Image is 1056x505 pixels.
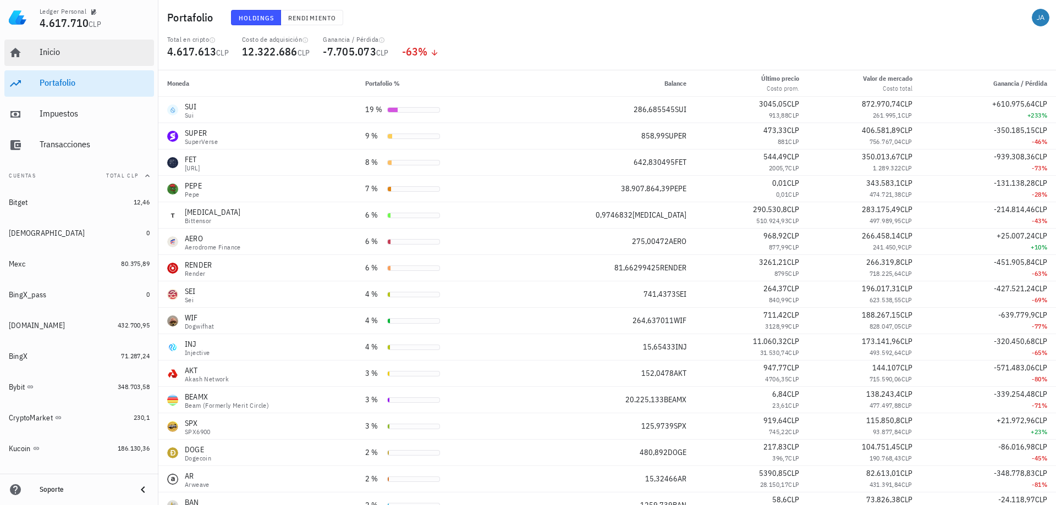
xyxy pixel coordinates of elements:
span: CLP [89,19,101,29]
a: [DOMAIN_NAME] 432.700,95 [4,312,154,338]
div: [DOMAIN_NAME] [9,321,65,330]
span: 0,01 [772,178,787,188]
div: CryptoMarket [9,413,53,423]
span: CLP [901,164,912,172]
div: SUPER-icon [167,131,178,142]
span: CLP [1035,99,1047,109]
span: 275,00472 [632,236,669,246]
span: 283.175,49 [862,204,900,214]
span: 264,37 [763,284,787,293]
span: CLP [787,125,799,135]
span: 58,6 [772,495,787,504]
div: SUPER [185,127,218,138]
span: 343.583,1 [866,178,900,188]
div: -63 [402,46,439,57]
div: SUI-icon [167,104,178,115]
span: 196.017,31 [862,284,900,293]
span: CLP [900,99,912,109]
span: CLP [788,348,799,357]
span: -639.779,9 [998,310,1035,320]
div: Ledger Personal [40,7,86,16]
div: AKT [185,365,229,376]
a: [DEMOGRAPHIC_DATA] 0 [4,220,154,246]
span: +25.007,24 [997,231,1035,241]
span: FET [675,157,686,167]
div: WIF [185,312,215,323]
div: SEI-icon [167,289,178,300]
th: Moneda [158,70,356,97]
span: AKT [674,368,686,378]
span: CLP [1035,363,1047,373]
span: CLP [901,137,912,146]
span: 406.581,89 [862,125,900,135]
span: CLP [901,111,912,119]
div: BingX_pass [9,290,47,299]
div: AERO-icon [167,236,178,247]
span: 432.700,95 [118,321,150,329]
div: -80 [930,374,1047,385]
div: Mexc [9,259,25,269]
span: SUI [675,104,686,114]
span: 286,685545 [634,104,675,114]
span: -24.118,97 [998,495,1035,504]
span: 348.703,58 [118,382,150,391]
div: 3 % [365,394,383,406]
span: 266.458,14 [862,231,900,241]
span: CLP [900,152,912,162]
span: CLP [1035,125,1047,135]
span: 152,0478 [641,368,674,378]
span: CLP [1035,178,1047,188]
span: CLP [1035,310,1047,320]
span: -571.483,06 [994,363,1035,373]
h1: Portafolio [167,9,218,26]
span: 510.924,93 [756,217,788,225]
a: Transacciones [4,132,154,158]
span: SEI [676,289,686,299]
span: +610.975,64 [992,99,1035,109]
span: 15,32466 [645,474,678,484]
span: CLP [787,336,799,346]
div: AKT-icon [167,368,178,379]
span: Moneda [167,79,189,87]
div: Pepe [185,191,202,198]
span: CLP [376,48,389,58]
div: Total en cripto [167,35,229,44]
span: PEPE [670,184,686,193]
span: 396,7 [772,454,788,462]
span: CLP [1035,336,1047,346]
span: CLP [900,204,912,214]
span: [MEDICAL_DATA] [632,210,686,220]
div: Transacciones [40,139,150,149]
div: Bittensor [185,218,241,224]
div: 6 % [365,236,383,247]
div: INJ-icon [167,342,178,353]
span: 741,4373 [643,289,676,299]
span: 28.150,17 [760,480,789,489]
span: -339.254,48 [994,389,1035,399]
button: Rendimiento [281,10,343,25]
div: Aerodrome Finance [185,244,241,251]
span: CLP [298,48,310,58]
span: CLP [788,322,799,330]
div: 3 % [365,368,383,379]
span: % [1042,137,1047,146]
a: BingX 71.287,24 [4,343,154,369]
span: 23,61 [772,401,788,409]
span: % [418,44,427,59]
span: CLP [787,152,799,162]
span: CLP [788,190,799,198]
span: 0,01 [776,190,789,198]
div: SEI [185,286,196,297]
span: 431.391,84 [870,480,901,489]
div: Inicio [40,47,150,57]
span: 38.907.864,39 [621,184,670,193]
span: CLP [788,375,799,383]
span: 81,66299425 [614,263,660,273]
div: SuperVerse [185,138,218,145]
div: [URL] [185,165,200,171]
span: 4.617.613 [167,44,216,59]
span: 0 [146,229,150,237]
div: +233 [930,110,1047,121]
span: 872.970,74 [862,99,900,109]
div: Ganancia / Pérdida [323,35,388,44]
